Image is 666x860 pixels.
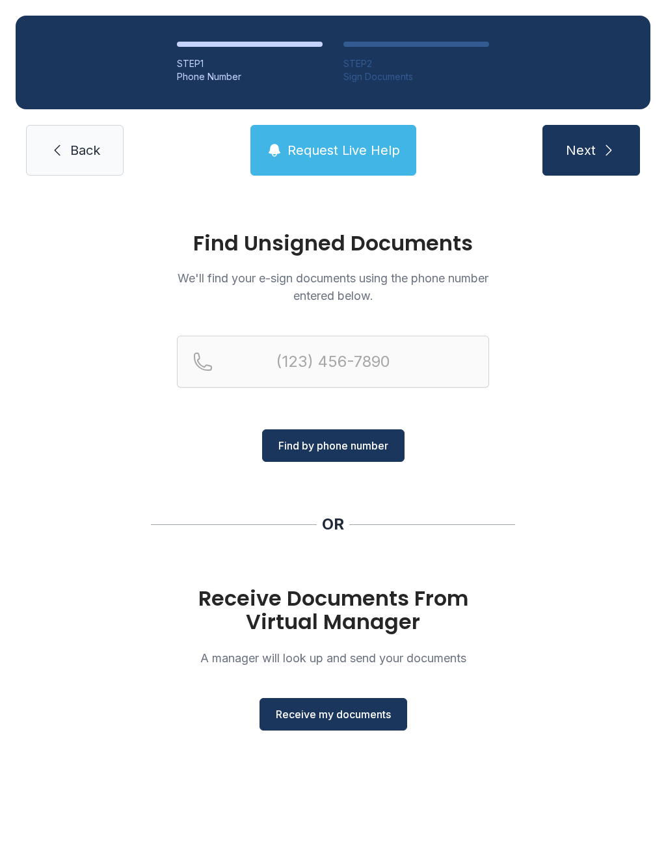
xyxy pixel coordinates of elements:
div: STEP 1 [177,57,323,70]
p: A manager will look up and send your documents [177,649,489,667]
div: Phone Number [177,70,323,83]
span: Receive my documents [276,706,391,722]
div: Sign Documents [343,70,489,83]
span: Find by phone number [278,438,388,453]
span: Request Live Help [287,141,400,159]
p: We'll find your e-sign documents using the phone number entered below. [177,269,489,304]
h1: Find Unsigned Documents [177,233,489,254]
span: Next [566,141,596,159]
span: Back [70,141,100,159]
input: Reservation phone number [177,336,489,388]
div: STEP 2 [343,57,489,70]
div: OR [322,514,344,535]
h1: Receive Documents From Virtual Manager [177,587,489,634]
